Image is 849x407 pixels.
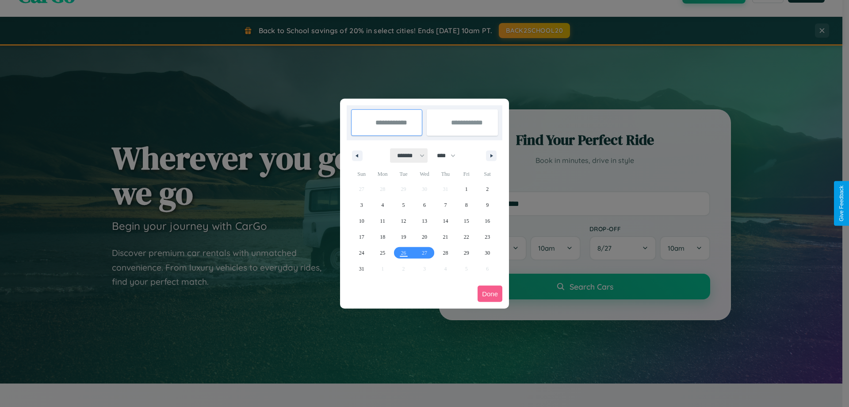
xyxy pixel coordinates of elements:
span: Mon [372,167,393,181]
button: 3 [351,197,372,213]
button: 27 [414,245,435,261]
span: 12 [401,213,406,229]
button: 30 [477,245,498,261]
span: 6 [423,197,426,213]
button: 4 [372,197,393,213]
span: 15 [464,213,469,229]
span: 9 [486,197,489,213]
button: 6 [414,197,435,213]
span: 4 [381,197,384,213]
button: 20 [414,229,435,245]
button: 12 [393,213,414,229]
span: 31 [359,261,364,277]
span: 19 [401,229,406,245]
button: 25 [372,245,393,261]
span: Fri [456,167,477,181]
button: Done [478,286,502,302]
button: 10 [351,213,372,229]
span: 1 [465,181,468,197]
button: 14 [435,213,456,229]
span: 17 [359,229,364,245]
span: 8 [465,197,468,213]
span: 25 [380,245,385,261]
button: 22 [456,229,477,245]
span: 2 [486,181,489,197]
button: 15 [456,213,477,229]
button: 18 [372,229,393,245]
span: Thu [435,167,456,181]
button: 5 [393,197,414,213]
button: 2 [477,181,498,197]
button: 21 [435,229,456,245]
span: 28 [443,245,448,261]
button: 31 [351,261,372,277]
button: 1 [456,181,477,197]
span: 10 [359,213,364,229]
span: 24 [359,245,364,261]
button: 19 [393,229,414,245]
span: Sun [351,167,372,181]
button: 29 [456,245,477,261]
button: 11 [372,213,393,229]
span: 14 [443,213,448,229]
span: Tue [393,167,414,181]
span: Wed [414,167,435,181]
button: 9 [477,197,498,213]
button: 26 [393,245,414,261]
span: 27 [422,245,427,261]
span: 13 [422,213,427,229]
span: 21 [443,229,448,245]
span: 23 [485,229,490,245]
span: 16 [485,213,490,229]
button: 16 [477,213,498,229]
button: 13 [414,213,435,229]
span: 22 [464,229,469,245]
span: 11 [380,213,385,229]
span: 20 [422,229,427,245]
span: 5 [402,197,405,213]
span: 3 [360,197,363,213]
button: 24 [351,245,372,261]
span: 29 [464,245,469,261]
button: 17 [351,229,372,245]
span: 26 [401,245,406,261]
span: Sat [477,167,498,181]
span: 18 [380,229,385,245]
button: 7 [435,197,456,213]
button: 8 [456,197,477,213]
button: 23 [477,229,498,245]
div: Give Feedback [838,186,845,221]
span: 7 [444,197,447,213]
span: 30 [485,245,490,261]
button: 28 [435,245,456,261]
